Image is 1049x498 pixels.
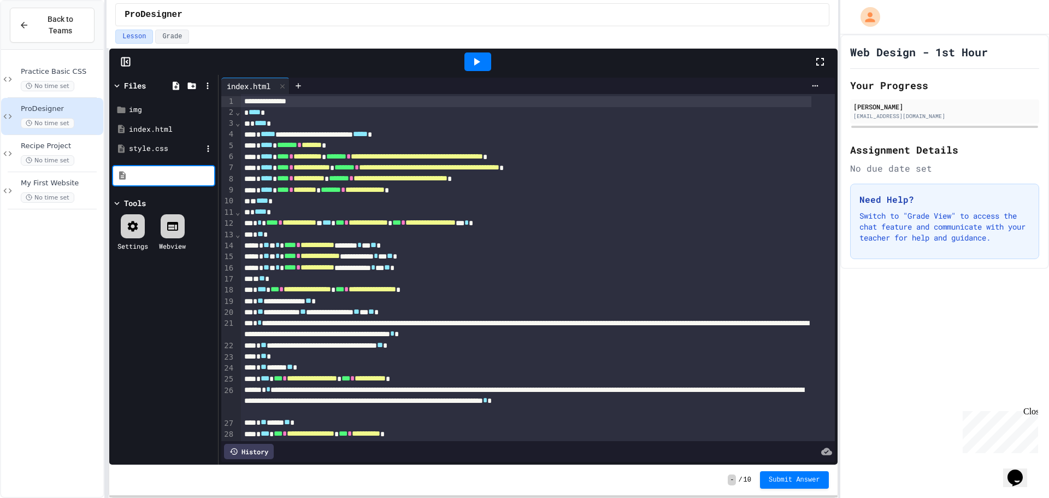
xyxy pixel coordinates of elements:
[850,142,1039,157] h2: Assignment Details
[21,118,74,128] span: No time set
[221,285,235,296] div: 18
[129,124,214,135] div: index.html
[221,296,235,307] div: 19
[850,162,1039,175] div: No due date set
[221,307,235,318] div: 20
[221,107,235,118] div: 2
[859,210,1030,243] p: Switch to "Grade View" to access the chat feature and communicate with your teacher for help and ...
[221,78,290,94] div: index.html
[760,471,829,489] button: Submit Answer
[21,179,101,188] span: My First Website
[221,241,235,251] div: 14
[221,418,235,429] div: 27
[124,80,146,91] div: Files
[235,108,240,116] span: Fold line
[221,274,235,285] div: 17
[853,102,1036,112] div: [PERSON_NAME]
[221,174,235,185] div: 8
[129,104,214,115] div: img
[221,162,235,173] div: 7
[221,80,276,92] div: index.html
[4,4,75,69] div: Chat with us now!Close
[221,140,235,151] div: 5
[221,263,235,274] div: 16
[235,208,240,216] span: Fold line
[221,318,235,341] div: 21
[221,230,235,241] div: 13
[235,119,240,127] span: Fold line
[21,142,101,151] span: Recipe Project
[129,143,202,154] div: style.css
[155,30,189,44] button: Grade
[958,407,1038,453] iframe: chat widget
[115,30,153,44] button: Lesson
[221,96,235,107] div: 1
[10,8,95,43] button: Back to Teams
[728,474,736,485] span: -
[221,374,235,385] div: 25
[224,444,274,459] div: History
[21,67,101,77] span: Practice Basic CSS
[21,104,101,114] span: ProDesigner
[221,129,235,140] div: 4
[221,441,235,473] div: 29
[850,78,1039,93] h2: Your Progress
[159,241,186,251] div: Webview
[21,81,74,91] span: No time set
[853,112,1036,120] div: [EMAIL_ADDRESS][DOMAIN_NAME]
[36,14,85,37] span: Back to Teams
[221,341,235,351] div: 22
[235,230,240,239] span: Fold line
[221,352,235,363] div: 23
[221,185,235,196] div: 9
[1003,454,1038,487] iframe: chat widget
[769,476,820,484] span: Submit Answer
[221,218,235,229] div: 12
[221,251,235,262] div: 15
[221,385,235,418] div: 26
[21,192,74,203] span: No time set
[221,118,235,129] div: 3
[125,8,182,21] span: ProDesigner
[744,476,751,484] span: 10
[221,196,235,207] div: 10
[221,207,235,218] div: 11
[849,4,883,30] div: My Account
[221,151,235,162] div: 6
[738,476,742,484] span: /
[221,363,235,374] div: 24
[117,241,148,251] div: Settings
[221,429,235,440] div: 28
[850,44,988,60] h1: Web Design - 1st Hour
[859,193,1030,206] h3: Need Help?
[124,197,146,209] div: Tools
[21,155,74,166] span: No time set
